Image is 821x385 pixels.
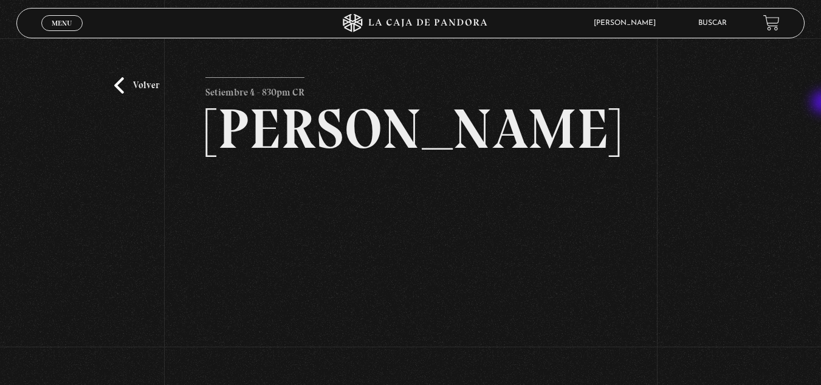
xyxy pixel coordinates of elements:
[763,15,780,31] a: View your shopping cart
[205,101,615,157] h2: [PERSON_NAME]
[205,77,304,102] p: Setiembre 4 - 830pm CR
[588,19,668,27] span: [PERSON_NAME]
[698,19,727,27] a: Buscar
[114,77,159,94] a: Volver
[47,29,76,38] span: Cerrar
[52,19,72,27] span: Menu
